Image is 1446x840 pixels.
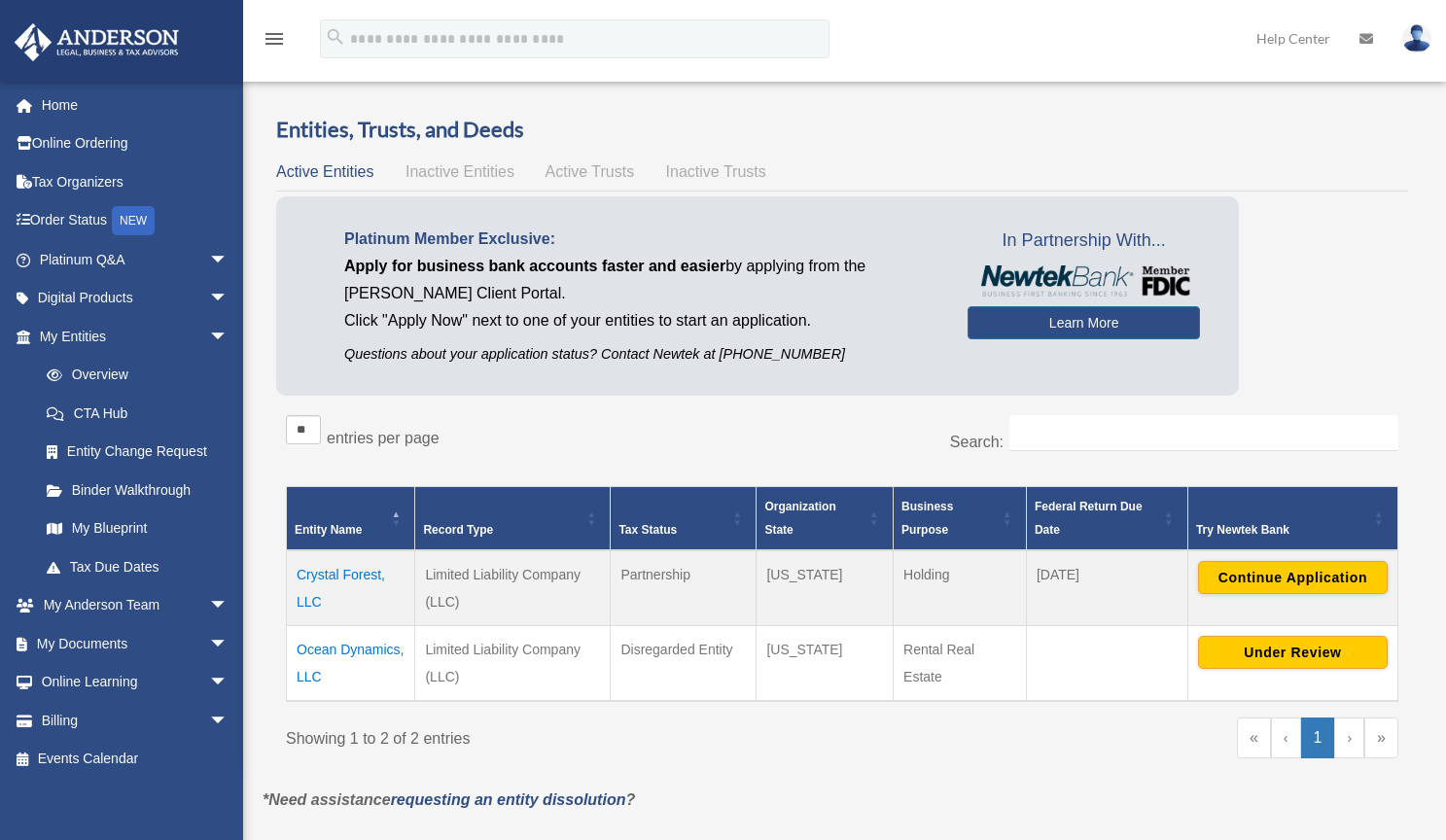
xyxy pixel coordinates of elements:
[344,258,725,274] span: Apply for business bank accounts faster and easier
[1026,487,1187,551] th: Federal Return Due Date: Activate to sort
[14,586,258,625] a: My Anderson Teamarrow_drop_down
[287,550,415,626] td: Crystal Forest, LLC
[391,791,626,808] a: requesting an entity dissolution
[950,434,1004,450] label: Search:
[209,624,248,664] span: arrow_drop_down
[611,487,757,551] th: Tax Status: Activate to sort
[894,626,1027,702] td: Rental Real Estate
[327,430,440,446] label: entries per page
[415,550,611,626] td: Limited Liability Company (LLC)
[757,550,894,626] td: [US_STATE]
[14,701,258,740] a: Billingarrow_drop_down
[406,163,514,180] span: Inactive Entities
[14,663,258,702] a: Online Learningarrow_drop_down
[1301,717,1335,758] a: 1
[112,206,155,235] div: NEW
[286,717,828,752] div: Showing 1 to 2 of 2 entries
[14,124,258,163] a: Online Ordering
[423,523,493,537] span: Record Type
[977,265,1190,297] img: NewtekBankLogoSM.png
[263,27,286,51] i: menu
[344,253,938,307] p: by applying from the [PERSON_NAME] Client Portal.
[27,471,248,509] a: Binder Walkthrough
[1334,717,1364,758] a: Next
[546,163,635,180] span: Active Trusts
[968,226,1200,257] span: In Partnership With...
[757,626,894,702] td: [US_STATE]
[666,163,766,180] span: Inactive Trusts
[1187,487,1397,551] th: Try Newtek Bank : Activate to sort
[325,26,346,48] i: search
[1026,550,1187,626] td: [DATE]
[27,509,248,548] a: My Blueprint
[263,791,635,808] em: *Need assistance ?
[1035,500,1143,537] span: Federal Return Due Date
[344,342,938,367] p: Questions about your application status? Contact Newtek at [PHONE_NUMBER]
[1402,24,1431,52] img: User Pic
[968,306,1200,339] a: Learn More
[415,487,611,551] th: Record Type: Activate to sort
[618,523,677,537] span: Tax Status
[209,701,248,741] span: arrow_drop_down
[14,162,258,201] a: Tax Organizers
[209,317,248,357] span: arrow_drop_down
[757,487,894,551] th: Organization State: Activate to sort
[344,226,938,253] p: Platinum Member Exclusive:
[209,240,248,280] span: arrow_drop_down
[14,740,258,779] a: Events Calendar
[14,201,258,241] a: Order StatusNEW
[1198,636,1388,669] button: Under Review
[1237,717,1271,758] a: First
[27,356,238,395] a: Overview
[14,624,258,663] a: My Documentsarrow_drop_down
[894,487,1027,551] th: Business Purpose: Activate to sort
[1196,518,1368,542] div: Try Newtek Bank
[9,23,185,61] img: Anderson Advisors Platinum Portal
[209,279,248,319] span: arrow_drop_down
[14,86,258,124] a: Home
[27,394,248,433] a: CTA Hub
[263,34,286,51] a: menu
[287,626,415,702] td: Ocean Dynamics, LLC
[894,550,1027,626] td: Holding
[27,433,248,472] a: Entity Change Request
[209,586,248,626] span: arrow_drop_down
[611,626,757,702] td: Disregarded Entity
[295,523,362,537] span: Entity Name
[27,547,248,586] a: Tax Due Dates
[14,279,258,318] a: Digital Productsarrow_drop_down
[901,500,953,537] span: Business Purpose
[287,487,415,551] th: Entity Name: Activate to invert sorting
[344,307,938,334] p: Click "Apply Now" next to one of your entities to start an application.
[14,240,258,279] a: Platinum Q&Aarrow_drop_down
[1271,717,1301,758] a: Previous
[14,317,248,356] a: My Entitiesarrow_drop_down
[415,626,611,702] td: Limited Liability Company (LLC)
[764,500,835,537] span: Organization State
[611,550,757,626] td: Partnership
[276,163,373,180] span: Active Entities
[1198,561,1388,594] button: Continue Application
[276,115,1408,145] h3: Entities, Trusts, and Deeds
[209,663,248,703] span: arrow_drop_down
[1364,717,1398,758] a: Last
